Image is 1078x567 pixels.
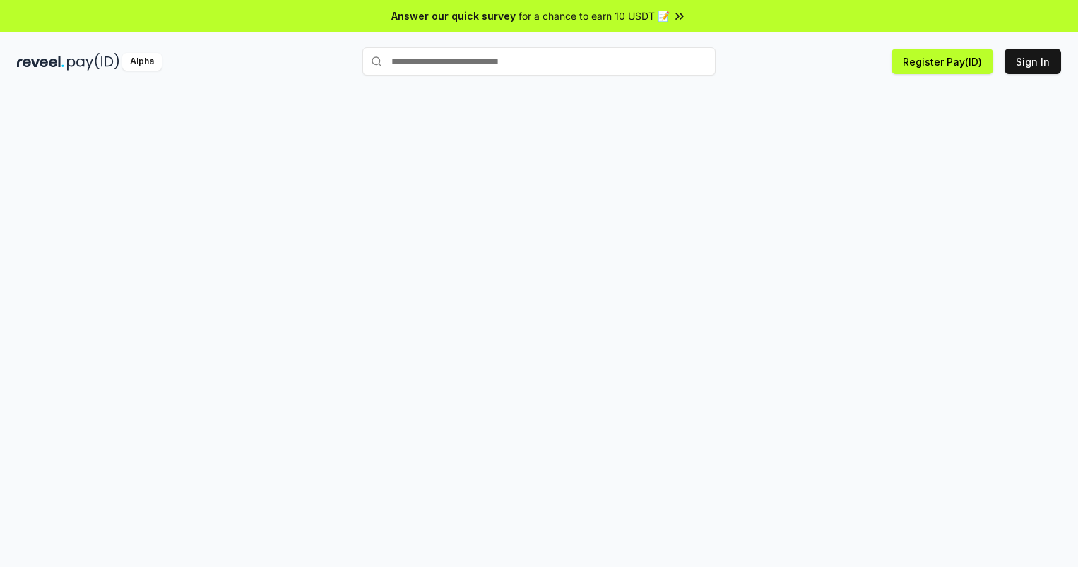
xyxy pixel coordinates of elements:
[122,53,162,71] div: Alpha
[17,53,64,71] img: reveel_dark
[892,49,993,74] button: Register Pay(ID)
[67,53,119,71] img: pay_id
[519,8,670,23] span: for a chance to earn 10 USDT 📝
[1005,49,1061,74] button: Sign In
[391,8,516,23] span: Answer our quick survey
